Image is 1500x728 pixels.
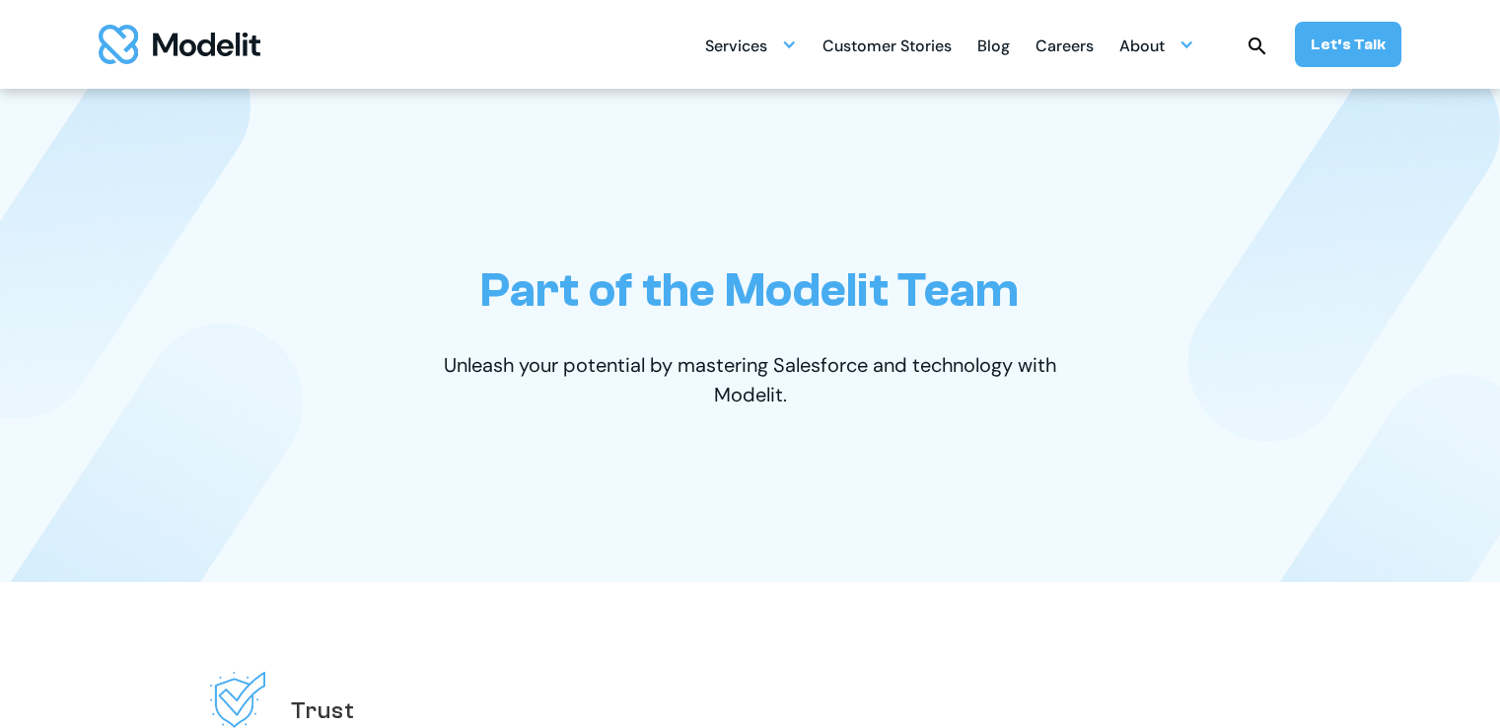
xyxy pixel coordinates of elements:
[822,26,952,64] a: Customer Stories
[1036,26,1094,64] a: Careers
[1295,22,1401,67] a: Let’s Talk
[705,26,797,64] div: Services
[480,262,1019,319] h1: Part of the Modelit Team
[822,29,952,67] div: Customer Stories
[1119,26,1194,64] div: About
[99,25,260,64] img: modelit logo
[977,29,1010,67] div: Blog
[1119,29,1165,67] div: About
[410,350,1091,409] p: Unleash your potential by mastering Salesforce and technology with Modelit.
[705,29,767,67] div: Services
[1311,34,1386,55] div: Let’s Talk
[1036,29,1094,67] div: Careers
[291,695,355,726] h2: Trust
[99,25,260,64] a: home
[977,26,1010,64] a: Blog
